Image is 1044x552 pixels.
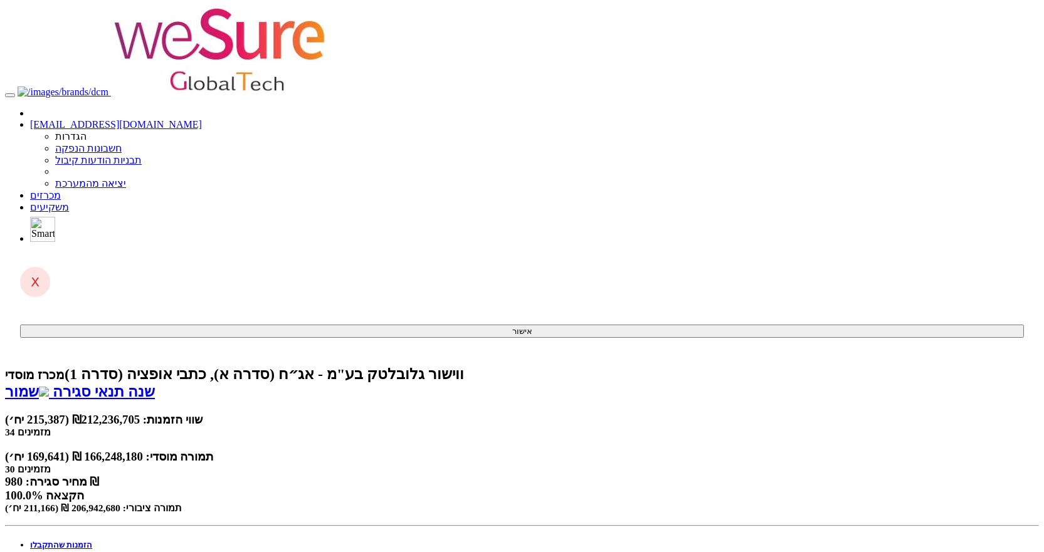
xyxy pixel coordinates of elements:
small: 34 מזמינים [5,427,51,437]
a: חשבונות הנפקה [55,143,122,154]
a: [EMAIL_ADDRESS][DOMAIN_NAME] [30,119,202,130]
a: שנה תנאי סגירה [49,383,155,400]
a: משקיעים [30,202,69,212]
img: excel-file-white.png [39,387,49,397]
a: מכרזים [30,190,61,200]
small: מכרז מוסדי [5,368,65,382]
button: אישור [20,325,1024,338]
div: מחיר סגירה: 980 ₪ [5,475,1039,489]
img: סמארטבול - מערכת לניהול הנפקות [30,217,55,242]
li: הגדרות [55,130,1039,142]
a: שמור [5,383,49,400]
span: X [31,274,40,289]
small: תמורה ציבורי: 206,942,680 ₪ (211,166 יח׳) [5,503,182,513]
img: דיסקונט קפיטל חיתום בע"מ [18,86,108,98]
a: יציאה מהמערכת [55,178,126,189]
div: תמורה מוסדי: 166,248,180 ₪ (169,641 יח׳) [5,450,1039,464]
small: 30 מזמינים [5,464,51,474]
div: ווישור גלובלטק בע"מ - אג״ח (סדרה א), כתבי אופציה (סדרה 1) - הנפקה לציבור [5,365,1039,383]
span: 82.29% הקצאה כולל מגבלות [5,489,84,502]
img: ווישור גלובלטק בע"מ - אג״ח (סדרה א), כתבי אופציה (סדרה 1) [111,5,330,95]
span: שנה תנאי סגירה [53,383,155,400]
div: שווי הזמנות: ₪212,236,705 (215,387 יח׳) [5,413,1039,427]
a: הזמנות שהתקבלו [30,540,92,549]
a: תבניות הודעות קיבול [55,155,142,165]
